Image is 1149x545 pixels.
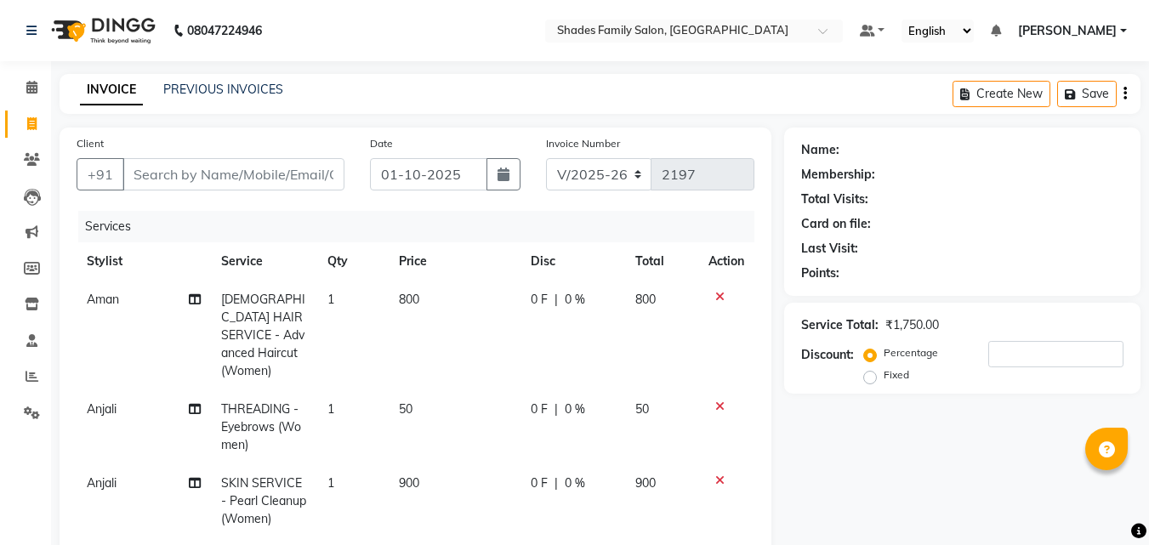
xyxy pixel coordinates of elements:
[635,292,656,307] span: 800
[78,211,767,242] div: Services
[163,82,283,97] a: PREVIOUS INVOICES
[77,136,104,151] label: Client
[87,292,119,307] span: Aman
[399,292,419,307] span: 800
[221,292,305,378] span: [DEMOGRAPHIC_DATA] HAIR SERVICE - Advanced Haircut (Women)
[80,75,143,105] a: INVOICE
[1018,22,1117,40] span: [PERSON_NAME]
[399,401,412,417] span: 50
[884,345,938,360] label: Percentage
[801,316,879,334] div: Service Total:
[520,242,625,281] th: Disc
[87,475,117,491] span: Anjali
[221,401,301,452] span: THREADING - Eyebrows (Women)
[1078,477,1132,528] iframe: chat widget
[565,400,585,418] span: 0 %
[801,190,868,208] div: Total Visits:
[77,158,124,190] button: +91
[801,141,839,159] div: Name:
[801,240,858,258] div: Last Visit:
[87,401,117,417] span: Anjali
[327,401,334,417] span: 1
[635,475,656,491] span: 900
[531,474,548,492] span: 0 F
[211,242,318,281] th: Service
[565,474,585,492] span: 0 %
[546,136,620,151] label: Invoice Number
[221,475,306,526] span: SKIN SERVICE - Pearl Cleanup (Women)
[635,401,649,417] span: 50
[698,242,754,281] th: Action
[953,81,1050,107] button: Create New
[327,292,334,307] span: 1
[555,400,558,418] span: |
[43,7,160,54] img: logo
[399,475,419,491] span: 900
[801,166,875,184] div: Membership:
[187,7,262,54] b: 08047224946
[555,291,558,309] span: |
[317,242,389,281] th: Qty
[885,316,939,334] div: ₹1,750.00
[531,400,548,418] span: 0 F
[801,264,839,282] div: Points:
[801,215,871,233] div: Card on file:
[327,475,334,491] span: 1
[625,242,699,281] th: Total
[884,367,909,383] label: Fixed
[801,346,854,364] div: Discount:
[389,242,520,281] th: Price
[531,291,548,309] span: 0 F
[1057,81,1117,107] button: Save
[555,474,558,492] span: |
[122,158,344,190] input: Search by Name/Mobile/Email/Code
[565,291,585,309] span: 0 %
[77,242,211,281] th: Stylist
[370,136,393,151] label: Date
